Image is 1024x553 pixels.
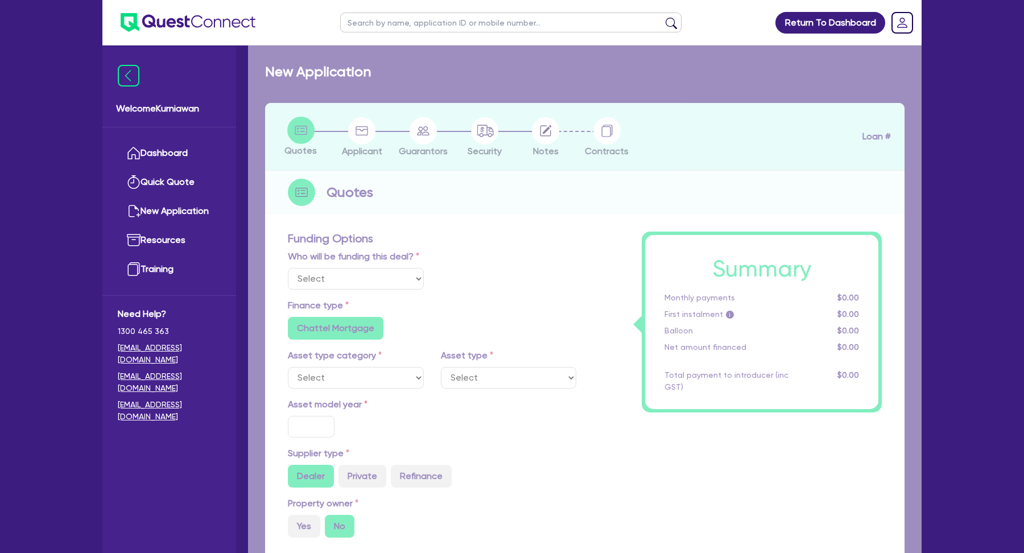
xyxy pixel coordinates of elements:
img: new-application [127,204,141,218]
a: [EMAIL_ADDRESS][DOMAIN_NAME] [118,342,221,366]
img: resources [127,233,141,247]
a: Dashboard [118,139,221,168]
span: 1300 465 363 [118,325,221,337]
span: Welcome Kurniawan [116,102,222,115]
img: quest-connect-logo-blue [121,13,255,32]
span: Need Help? [118,307,221,321]
img: icon-menu-close [118,65,139,86]
a: Training [118,255,221,284]
img: training [127,262,141,276]
a: Resources [118,226,221,255]
a: Quick Quote [118,168,221,197]
input: Search by name, application ID or mobile number... [340,13,682,32]
a: Dropdown toggle [887,8,917,38]
a: [EMAIL_ADDRESS][DOMAIN_NAME] [118,399,221,423]
a: New Application [118,197,221,226]
a: Return To Dashboard [775,12,885,34]
img: quick-quote [127,175,141,189]
a: [EMAIL_ADDRESS][DOMAIN_NAME] [118,370,221,394]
